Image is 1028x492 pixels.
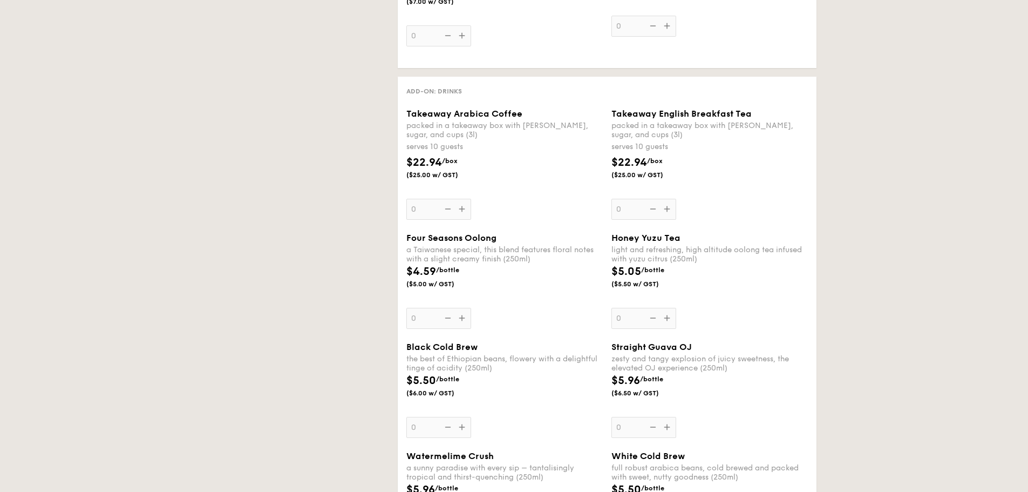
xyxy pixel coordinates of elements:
[611,109,752,119] span: Takeaway English Breakfast Tea
[611,141,808,152] div: serves 10 guests
[611,451,685,461] span: White Cold Brew
[406,463,603,482] div: a sunny paradise with every sip – tantalisingly tropical and thirst-quenching (250ml)
[611,280,685,288] span: ($5.50 w/ GST)
[406,121,603,139] div: packed in a takeaway box with [PERSON_NAME], sugar, and cups (3l)
[436,375,459,383] span: /bottle
[406,389,480,397] span: ($6.00 w/ GST)
[611,265,641,278] span: $5.05
[647,157,663,165] span: /box
[611,156,647,169] span: $22.94
[436,266,459,274] span: /bottle
[640,375,663,383] span: /bottle
[611,245,808,264] div: light and refreshing, high altitude oolong tea infused with yuzu citrus (250ml)
[406,374,436,387] span: $5.50
[611,121,808,139] div: packed in a takeaway box with [PERSON_NAME], sugar, and cups (3l)
[641,266,664,274] span: /bottle
[611,233,680,243] span: Honey Yuzu Tea
[406,109,522,119] span: Takeaway Arabica Coffee
[406,233,496,243] span: Four Seasons Oolong
[406,245,603,264] div: a Taiwanese special, this blend features floral notes with a slight creamy finish (250ml)
[406,265,436,278] span: $4.59
[406,87,462,95] span: Add-on: Drinks
[435,484,458,492] span: /bottle
[611,374,640,387] span: $5.96
[406,156,442,169] span: $22.94
[406,280,480,288] span: ($5.00 w/ GST)
[611,354,808,373] div: zesty and tangy explosion of juicy sweetness, the elevated OJ experience (250ml)
[611,463,808,482] div: full robust arabica beans, cold brewed and packed with sweet, nutty goodness (250ml)
[406,451,494,461] span: Watermelime Crush
[442,157,458,165] span: /box
[611,342,692,352] span: Straight Guava OJ
[611,389,685,397] span: ($6.50 w/ GST)
[406,354,603,373] div: the best of Ethiopian beans, flowery with a delightful tinge of acidity (250ml)
[641,484,664,492] span: /bottle
[406,141,603,152] div: serves 10 guests
[611,171,685,179] span: ($25.00 w/ GST)
[406,342,478,352] span: Black Cold Brew
[406,171,480,179] span: ($25.00 w/ GST)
